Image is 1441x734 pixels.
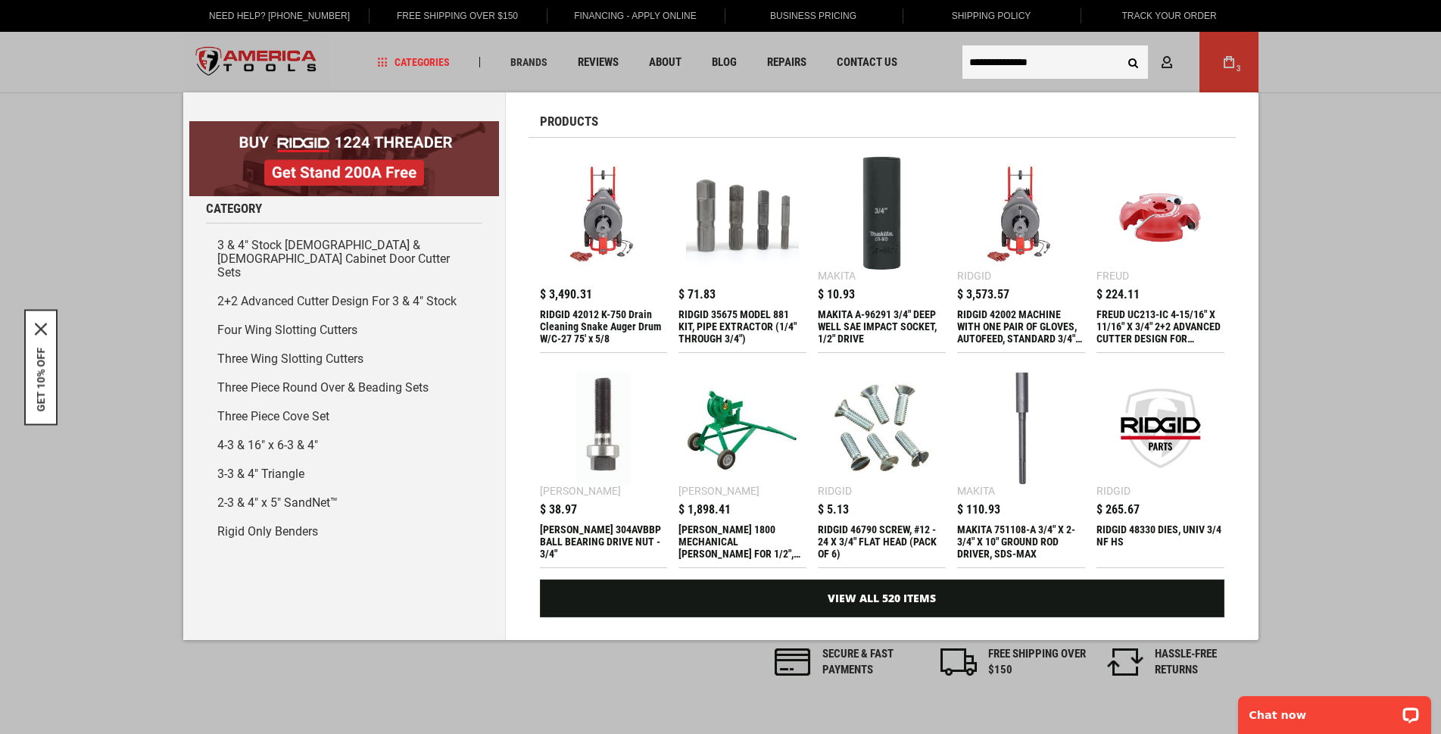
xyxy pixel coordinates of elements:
[957,308,1085,345] div: RIDGID 42002 MACHINE WITH ONE PAIR OF GLOVES, AUTOFEED, STANDARD 3/4
[818,308,946,345] div: MAKITA A-96291 3/4
[957,486,995,496] div: Makita
[206,402,482,431] a: Three Piece Cove Set
[818,504,849,516] span: $ 5.13
[206,431,482,460] a: 4-3 & 16" x 6-3 & 4"
[540,115,598,128] span: Products
[189,121,499,196] img: BOGO: Buy RIDGID® 1224 Threader, Get Stand 200A Free!
[1228,686,1441,734] iframe: LiveChat chat widget
[547,157,660,270] img: RIDGID 42012 K-750 Drain Cleaning Snake Auger Drum W/C-27 75' x 5/8
[510,57,547,67] span: Brands
[678,289,716,301] span: $ 71.83
[965,372,1078,485] img: MAKITA 751108-A 3/4
[818,364,946,567] a: RIDGID 46790 SCREW, #12 - 24 X 3/4 Ridgid $ 5.13 RIDGID 46790 SCREW, #12 - 24 X 3/4" FLAT HEAD (P...
[957,149,1085,352] a: RIDGID 42002 MACHINE WITH ONE PAIR OF GLOVES, AUTOFEED, STANDARD 3/4 Ridgid $ 3,573.57 RIDGID 420...
[825,157,938,270] img: MAKITA A-96291 3/4
[189,121,499,133] a: BOGO: Buy RIDGID® 1224 Threader, Get Stand 200A Free!
[206,373,482,402] a: Three Piece Round Over & Beading Sets
[1096,308,1224,345] div: FREUD UC213-IC 4‑15/16
[540,523,668,560] div: GREENLEE 304AVBBP BALL BEARING DRIVE NUT - 3/4
[818,289,855,301] span: $ 10.93
[206,202,262,215] span: Category
[206,287,482,316] a: 2+2 Advanced Cutter Design For 3 & 4" Stock
[1096,523,1224,560] div: RIDGID 48330 DIES, UNIV 3/4 NF HS
[818,270,856,281] div: Makita
[540,504,577,516] span: $ 38.97
[1119,48,1148,77] button: Search
[1104,157,1217,270] img: FREUD UC213-IC 4‑15/16
[686,157,799,270] img: RIDGID 35675 MODEL 881 KIT, PIPE EXTRACTOR (1/4
[540,308,668,345] div: RIDGID 42012 K-750 Drain Cleaning Snake Auger Drum W/C-27 75' x 5/8
[206,489,482,517] a: 2-3 & 4" x 5" SandNet™
[504,52,554,73] a: Brands
[540,289,592,301] span: $ 3,490.31
[1096,486,1131,496] div: Ridgid
[370,52,457,73] a: Categories
[35,347,47,411] button: GET 10% OFF
[540,149,668,352] a: RIDGID 42012 K-750 Drain Cleaning Snake Auger Drum W/C-27 75' x 5/8 $ 3,490.31 RIDGID 42012 K-750...
[678,308,806,345] div: RIDGID 35675 MODEL 881 KIT, PIPE EXTRACTOR (1/4
[678,149,806,352] a: RIDGID 35675 MODEL 881 KIT, PIPE EXTRACTOR (1/4 $ 71.83 RIDGID 35675 MODEL 881 KIT, PIPE EXTRACTO...
[540,579,1224,617] a: View All 520 Items
[540,486,621,496] div: [PERSON_NAME]
[818,486,852,496] div: Ridgid
[818,523,946,560] div: RIDGID 46790 SCREW, #12 - 24 X 3/4
[1096,364,1224,567] a: RIDGID 48330 DIES, UNIV 3/4 NF HS Ridgid $ 265.67 RIDGID 48330 DIES, UNIV 3/4 NF HS
[1096,504,1140,516] span: $ 265.67
[957,364,1085,567] a: MAKITA 751108-A 3/4 Makita $ 110.93 MAKITA 751108-A 3/4" X 2-3/4" X 10" GROUND ROD DRIVER, SDS-MAX
[678,364,806,567] a: GREENLEE 1800 MECHANICAL BENDER FOR 1/2 [PERSON_NAME] $ 1,898.41 [PERSON_NAME] 1800 MECHANICAL [P...
[206,460,482,489] a: 3-3 & 4" Triangle
[206,345,482,373] a: Three Wing Slotting Cutters
[957,523,1085,560] div: MAKITA 751108-A 3/4
[206,517,482,546] a: Rigid Only Benders
[825,372,938,485] img: RIDGID 46790 SCREW, #12 - 24 X 3/4
[540,364,668,567] a: GREENLEE 304AVBBP BALL BEARING DRIVE NUT - 3/4 [PERSON_NAME] $ 38.97 [PERSON_NAME] 304AVBBP BALL ...
[965,157,1078,270] img: RIDGID 42002 MACHINE WITH ONE PAIR OF GLOVES, AUTOFEED, STANDARD 3/4
[377,57,450,67] span: Categories
[957,289,1009,301] span: $ 3,573.57
[1096,289,1140,301] span: $ 224.11
[35,323,47,335] svg: close icon
[1096,149,1224,352] a: FREUD UC213-IC 4‑15/16 Freud $ 224.11 FREUD UC213-IC 4‑15/16" X 11/16" X 3/4" 2+2 ADVANCED CUTTER...
[678,486,759,496] div: [PERSON_NAME]
[35,323,47,335] button: Close
[547,372,660,485] img: GREENLEE 304AVBBP BALL BEARING DRIVE NUT - 3/4
[957,504,1000,516] span: $ 110.93
[678,504,731,516] span: $ 1,898.41
[686,372,799,485] img: GREENLEE 1800 MECHANICAL BENDER FOR 1/2
[678,523,806,560] div: GREENLEE 1800 MECHANICAL BENDER FOR 1/2
[818,149,946,352] a: MAKITA A-96291 3/4 Makita $ 10.93 MAKITA A-96291 3/4" DEEP WELL SAE IMPACT SOCKET, 1/2" DRIVE
[206,231,482,287] a: 3 & 4" Stock [DEMOGRAPHIC_DATA] & [DEMOGRAPHIC_DATA] Cabinet Door Cutter Sets
[957,270,991,281] div: Ridgid
[206,316,482,345] a: Four Wing Slotting Cutters
[1096,270,1129,281] div: Freud
[1104,372,1217,485] img: RIDGID 48330 DIES, UNIV 3/4 NF HS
